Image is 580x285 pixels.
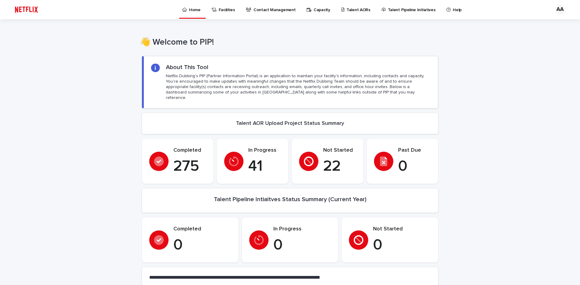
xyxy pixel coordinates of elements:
[323,147,356,154] p: Not Started
[398,157,431,176] p: 0
[173,147,206,154] p: Completed
[173,236,231,254] p: 0
[555,5,565,14] div: AA
[173,157,206,176] p: 275
[373,236,431,254] p: 0
[273,236,331,254] p: 0
[236,120,344,127] h2: Talent AOR Upload Project Status Summary
[398,147,431,154] p: Past Due
[166,64,208,71] h2: About This Tool
[140,37,436,48] h1: 👋 Welcome to PIP!
[12,4,41,16] img: ifQbXi3ZQGMSEF7WDB7W
[323,157,356,176] p: 22
[173,226,231,233] p: Completed
[248,147,281,154] p: In Progress
[166,73,430,101] p: Netflix Dubbing's PIP (Partner Information Portal) is an application to maintain your facility's ...
[214,196,366,203] h2: Talent Pipeline Intiaitves Status Summary (Current Year)
[273,226,331,233] p: In Progress
[373,226,431,233] p: Not Started
[248,157,281,176] p: 41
